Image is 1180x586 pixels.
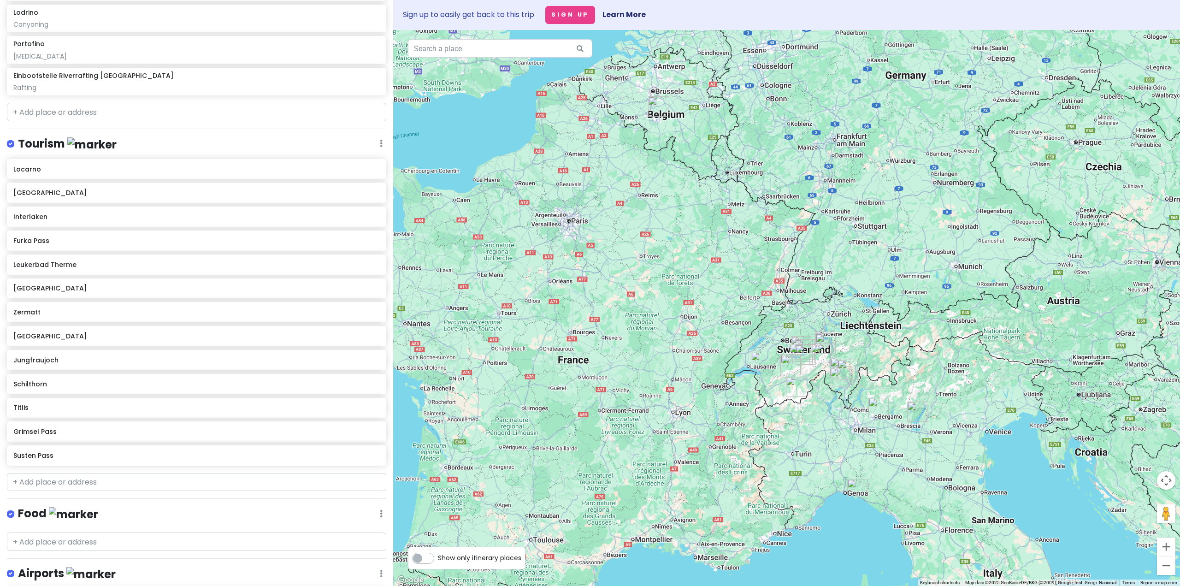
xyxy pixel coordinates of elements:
[847,479,867,499] div: Portofino
[780,354,801,374] div: Viaferrata - Klettersteig Gemmi Daubenhorn Leukerbad
[438,553,521,563] span: Show only itinerary places
[49,507,98,521] img: marker
[793,342,813,362] div: Lauterbrunnen
[907,402,927,422] div: Lake Garda
[13,356,380,364] h6: Jungfraujoch
[13,332,380,340] h6: [GEOGRAPHIC_DATA]
[13,189,380,197] h6: [GEOGRAPHIC_DATA]
[832,366,852,386] div: Trekking Team Ticino - 007 Bungy Jump
[13,8,38,17] h6: Lodrino
[395,574,426,586] a: Open this area in Google Maps (opens a new window)
[13,71,174,80] h6: Einbootstelle Riverrafting [GEOGRAPHIC_DATA]
[66,567,116,581] img: marker
[13,20,380,29] div: Canyoning
[815,333,836,354] div: Susten Pass
[1140,580,1177,585] a: Report a map error
[648,96,668,117] div: Brussels South Charleroi Airport
[830,358,850,378] div: Ticino
[1157,504,1175,523] button: Drag Pegman onto the map to open Street View
[830,368,850,388] div: Locarno
[795,339,815,360] div: Einbootstelle Riverrafting Lütschine
[920,580,960,586] button: Keyboard shortcuts
[67,137,117,152] img: marker
[838,360,858,380] div: Lodrino
[815,331,835,351] div: Titlis
[13,260,380,269] h6: Leukerbad Therme
[796,344,816,365] div: Jungfraujoch
[781,355,801,375] div: Leukerbad Therme
[1122,580,1135,585] a: Terms (opens in new tab)
[7,473,386,491] input: + Add place or address
[13,52,380,60] div: [MEDICAL_DATA]
[7,533,386,551] input: + Add place or address
[13,40,45,48] h6: Portofino
[13,165,380,173] h6: Locarno
[1157,556,1175,575] button: Zoom out
[13,451,380,460] h6: Susten Pass
[18,566,116,581] h4: Airports
[408,39,592,58] input: Search a place
[790,344,810,364] div: Schilthorn
[13,403,380,412] h6: Titlis
[18,506,98,521] h4: Food
[602,9,646,20] a: Learn More
[965,580,1116,585] span: Map data ©2025 GeoBasis-DE/BKG (©2009), Google, Inst. Geogr. Nacional
[18,136,117,152] h4: Tourism
[7,103,386,121] input: + Add place or address
[814,343,834,363] div: Furka Pass
[545,6,595,24] button: Sign Up
[13,213,380,221] h6: Interlaken
[751,352,771,372] div: Montreux
[791,336,811,356] div: Interlaken
[13,83,380,92] div: Rafting
[395,574,426,586] img: Google
[786,377,806,397] div: Zermatt
[13,237,380,245] h6: Furka Pass
[13,427,380,436] h6: Grimsel Pass
[13,284,380,292] h6: [GEOGRAPHIC_DATA]
[13,380,380,388] h6: Schilthorn
[13,308,380,316] h6: Zermatt
[1157,471,1175,490] button: Map camera controls
[1157,538,1175,556] button: Zoom in
[811,344,831,364] div: Grimsel Pass
[868,398,889,418] div: Il Caravaggio International Airport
